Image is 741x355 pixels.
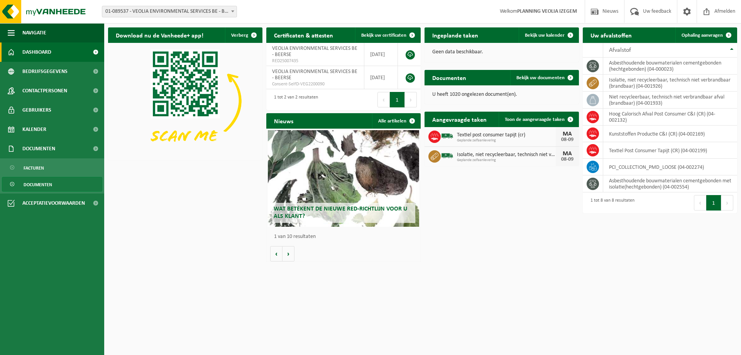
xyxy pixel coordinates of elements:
[432,92,571,97] p: U heeft 1020 ongelezen document(en).
[560,137,575,143] div: 08-09
[102,6,237,17] span: 01-089537 - VEOLIA ENVIRONMENTAL SERVICES BE - BEERSE
[603,92,737,109] td: niet recycleerbaar, technisch niet verbrandbaar afval (brandbaar) (04-001933)
[425,112,494,127] h2: Aangevraagde taken
[2,160,102,175] a: Facturen
[505,117,565,122] span: Toon de aangevraagde taken
[22,81,67,100] span: Contactpersonen
[457,138,556,143] span: Geplande zelfaanlevering
[405,92,417,107] button: Next
[457,132,556,138] span: Textiel post consumer tapijt (cr)
[272,69,357,81] span: VEOLIA ENVIRONMENTAL SERVICES BE - BEERSE
[425,70,474,85] h2: Documenten
[457,152,556,158] span: Isolatie, niet recycleerbaar, technisch niet verbrandbaar (brandbaar)
[525,33,565,38] span: Bekijk uw kalender
[499,112,578,127] a: Toon de aangevraagde taken
[268,130,419,227] a: Wat betekent de nieuwe RED-richtlijn voor u als klant?
[603,142,737,159] td: Textiel Post Consumer Tapijt (CR) (04-002199)
[721,195,733,211] button: Next
[274,206,407,219] span: Wat betekent de nieuwe RED-richtlijn voor u als klant?
[510,70,578,85] a: Bekijk uw documenten
[609,47,631,53] span: Afvalstof
[706,195,721,211] button: 1
[24,177,52,192] span: Documenten
[266,27,341,42] h2: Certificaten & attesten
[270,91,318,108] div: 1 tot 2 van 2 resultaten
[22,139,55,158] span: Documenten
[603,58,737,75] td: asbesthoudende bouwmaterialen cementgebonden (hechtgebonden) (04-000023)
[390,92,405,107] button: 1
[22,62,68,81] span: Bedrijfsgegevens
[603,109,737,126] td: Hoog Calorisch Afval Post Consumer C&I (CR) (04-002132)
[22,194,85,213] span: Acceptatievoorwaarden
[587,194,634,211] div: 1 tot 8 van 8 resultaten
[364,43,398,66] td: [DATE]
[682,33,723,38] span: Ophaling aanvragen
[364,66,398,89] td: [DATE]
[583,27,639,42] h2: Uw afvalstoffen
[457,158,556,163] span: Geplande zelfaanlevering
[675,27,736,43] a: Ophaling aanvragen
[361,33,406,38] span: Bekijk uw certificaten
[2,177,102,192] a: Documenten
[425,27,486,42] h2: Ingeplande taken
[22,23,46,42] span: Navigatie
[517,8,577,14] strong: PLANNING VEOLIA IZEGEM
[603,175,737,192] td: asbesthoudende bouwmaterialen cementgebonden met isolatie(hechtgebonden) (04-002554)
[225,27,262,43] button: Verberg
[377,92,390,107] button: Previous
[270,246,283,262] button: Vorige
[372,113,420,129] a: Alle artikelen
[272,46,357,58] span: VEOLIA ENVIRONMENTAL SERVICES BE - BEERSE
[603,75,737,92] td: isolatie, niet recycleerbaar, technisch niet verbrandbaar (brandbaar) (04-001926)
[231,33,248,38] span: Verberg
[694,195,706,211] button: Previous
[560,151,575,157] div: MA
[272,58,358,64] span: RED25007435
[22,100,51,120] span: Gebruikers
[603,126,737,142] td: Kunststoffen Productie C&I (CR) (04-002169)
[272,81,358,87] span: Consent-SelfD-VEG2200090
[108,27,211,42] h2: Download nu de Vanheede+ app!
[432,49,571,55] p: Geen data beschikbaar.
[560,157,575,162] div: 08-09
[441,149,454,162] img: BL-SO-LV
[24,161,44,175] span: Facturen
[603,159,737,175] td: PCI_COLLECTION_PMD_LOOSE (04-002274)
[22,120,46,139] span: Kalender
[274,234,417,239] p: 1 van 10 resultaten
[355,27,420,43] a: Bekijk uw certificaten
[266,113,301,128] h2: Nieuws
[22,42,51,62] span: Dashboard
[516,75,565,80] span: Bekijk uw documenten
[519,27,578,43] a: Bekijk uw kalender
[283,246,294,262] button: Volgende
[108,43,262,159] img: Download de VHEPlus App
[560,131,575,137] div: MA
[441,129,454,143] img: BL-SO-LV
